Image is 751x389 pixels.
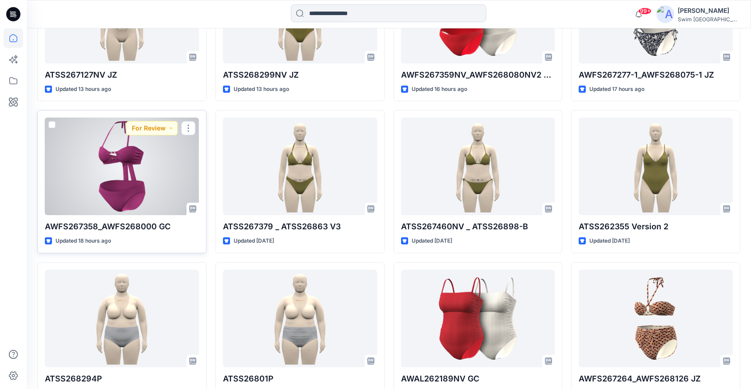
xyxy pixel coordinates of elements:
a: ATSS26801P [223,270,377,367]
p: AWFS267358_AWFS268000 GC [45,220,199,233]
a: AWFS267264_AWFS268126 JZ [579,270,733,367]
p: Updated [DATE] [234,236,274,246]
div: Swim [GEOGRAPHIC_DATA] [678,16,740,23]
p: ATSS267379 _ ATSS26863 V3 [223,220,377,233]
p: Updated 17 hours ago [589,85,644,94]
p: ATSS267460NV _ ATSS26898-B [401,220,555,233]
p: Updated 13 hours ago [56,85,111,94]
a: ATSS267460NV _ ATSS26898-B [401,118,555,215]
a: AWFS267358_AWFS268000 GC [45,118,199,215]
a: ATSS262355 Version 2 [579,118,733,215]
span: 99+ [638,8,652,15]
p: AWFS267277-1_AWFS268075-1 JZ [579,69,733,81]
p: Updated 13 hours ago [234,85,289,94]
p: ATSS262355 Version 2 [579,220,733,233]
p: Updated 16 hours ago [412,85,467,94]
p: Updated 18 hours ago [56,236,111,246]
img: avatar [656,5,674,23]
p: AWFS267359NV_AWFS268080NV2 GC [401,69,555,81]
p: ATSS267127NV JZ [45,69,199,81]
p: ATSS268299NV JZ [223,69,377,81]
a: ATSS267379 _ ATSS26863 V3 [223,118,377,215]
p: AWFS267264_AWFS268126 JZ [579,373,733,385]
p: ATSS26801P [223,373,377,385]
p: AWAL262189NV GC [401,373,555,385]
p: Updated [DATE] [412,236,452,246]
div: [PERSON_NAME] [678,5,740,16]
p: Updated [DATE] [589,236,630,246]
p: ATSS268294P [45,373,199,385]
a: AWAL262189NV GC [401,270,555,367]
a: ATSS268294P [45,270,199,367]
